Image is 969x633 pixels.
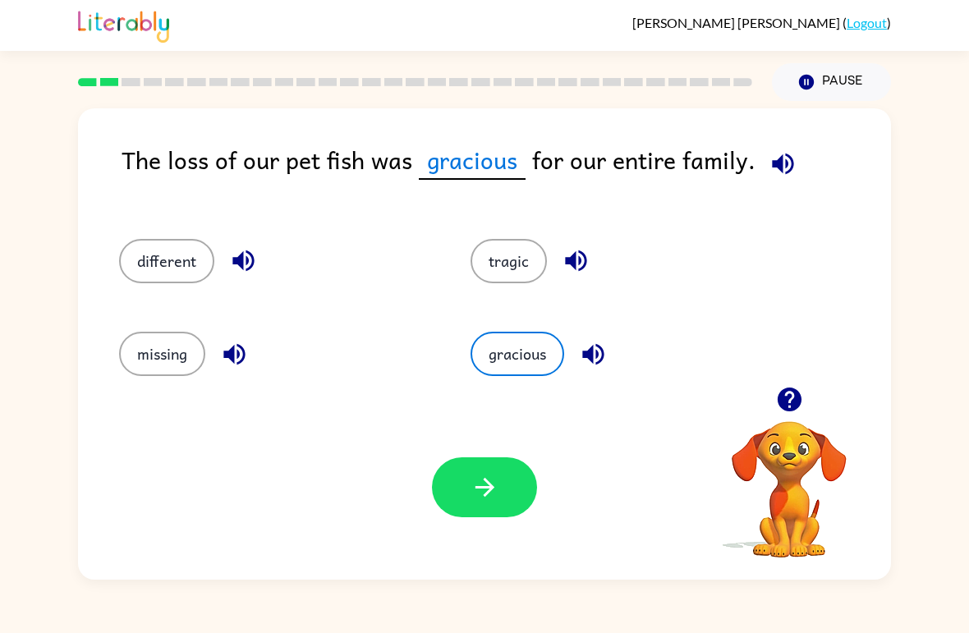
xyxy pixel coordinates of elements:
div: ( ) [632,15,891,30]
button: missing [119,332,205,376]
span: [PERSON_NAME] [PERSON_NAME] [632,15,843,30]
button: different [119,239,214,283]
span: gracious [419,141,526,180]
button: gracious [471,332,564,376]
div: The loss of our pet fish was for our entire family. [122,141,891,206]
video: Your browser must support playing .mp4 files to use Literably. Please try using another browser. [707,396,871,560]
a: Logout [847,15,887,30]
button: tragic [471,239,547,283]
img: Literably [78,7,169,43]
button: Pause [772,63,891,101]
